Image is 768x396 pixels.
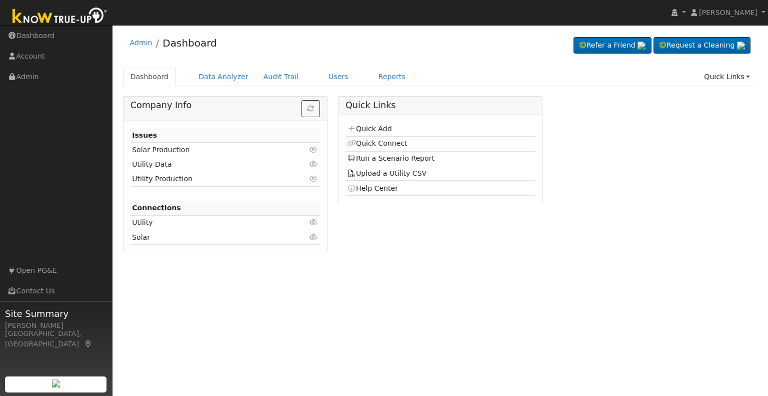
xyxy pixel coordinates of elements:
div: [PERSON_NAME] [5,320,107,331]
strong: Issues [132,131,157,139]
a: Data Analyzer [191,68,256,86]
img: retrieve [52,379,60,387]
a: Quick Links [696,68,757,86]
td: Solar [130,230,289,245]
td: Utility Data [130,157,289,172]
a: Reports [371,68,413,86]
a: Quick Add [347,125,391,133]
img: retrieve [637,42,645,50]
span: Site Summary [5,307,107,320]
a: Dashboard [123,68,176,86]
td: Utility [130,215,289,230]
i: Click to view [309,234,318,241]
img: Know True-Up [7,6,112,28]
a: Audit Trail [256,68,306,86]
h5: Company Info [130,100,320,111]
a: Run a Scenario Report [347,154,434,162]
a: Dashboard [162,37,217,49]
td: Utility Production [130,172,289,186]
h5: Quick Links [345,100,535,111]
a: Admin [130,39,152,47]
a: Refer a Friend [573,37,651,54]
i: Click to view [309,219,318,226]
i: Click to view [309,175,318,182]
a: Help Center [347,184,398,192]
strong: Connections [132,204,181,212]
div: [GEOGRAPHIC_DATA], [GEOGRAPHIC_DATA] [5,328,107,349]
a: Map [84,340,93,348]
a: Users [321,68,356,86]
a: Quick Connect [347,139,407,147]
span: [PERSON_NAME] [699,9,757,17]
td: Solar Production [130,143,289,157]
img: retrieve [737,42,745,50]
a: Request a Cleaning [653,37,750,54]
i: Click to view [309,146,318,153]
a: Upload a Utility CSV [347,169,426,177]
i: Click to view [309,161,318,168]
